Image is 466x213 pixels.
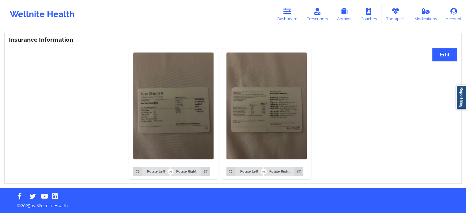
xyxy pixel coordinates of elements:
[13,198,453,209] p: © 2025 by Wellnite Health
[273,4,302,25] a: Dashboard
[332,4,356,25] a: Admins
[171,167,210,176] button: Rotate Right
[264,167,303,176] button: Rotate Right
[226,52,307,159] img: Stella Navarro
[441,4,466,25] a: Account
[381,4,410,25] a: Therapists
[9,36,457,44] h3: Insurance Information
[302,4,332,25] a: Prescribers
[226,167,263,176] button: Rotate Left
[356,4,381,25] a: Coaches
[456,85,466,109] a: Report Bug
[133,52,214,159] img: Stella Navarro
[133,167,170,176] button: Rotate Left
[432,48,457,61] button: Edit
[410,4,441,25] a: Medications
